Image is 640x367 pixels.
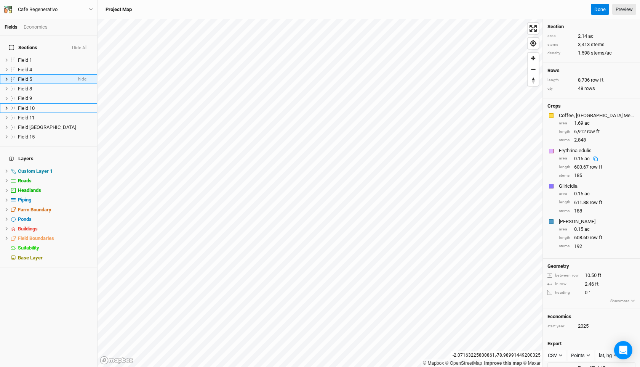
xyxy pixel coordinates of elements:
span: Field 9 [18,95,32,101]
span: row ft [590,199,602,206]
span: Base Layer [18,255,43,261]
div: area [559,227,570,232]
a: Maxar [523,361,541,366]
div: 10.50 [547,272,635,279]
div: between row [547,273,581,278]
button: Enter fullscreen [528,23,539,34]
div: 608.60 [559,234,635,241]
a: Fields [5,24,18,30]
div: Ponds [18,216,93,222]
div: 0 [547,289,635,296]
h4: Economics [547,314,635,320]
div: 3,413 [547,41,635,48]
div: Gliricidia [559,183,634,190]
span: Sections [9,45,37,51]
div: 1,598 [547,50,635,56]
div: 1.69 [559,120,635,127]
div: 603.67 [559,164,635,171]
span: Headlands [18,187,41,193]
div: lat,lng [599,352,612,359]
span: Ponds [18,216,32,222]
span: ft [598,272,601,279]
div: start year [547,324,574,329]
h3: Project Map [106,6,132,13]
div: Buildings [18,226,93,232]
span: ac [584,156,590,161]
div: Erythrina edulis [559,147,634,154]
div: stems [559,173,570,179]
div: length [547,77,574,83]
div: 8,736 [547,77,635,84]
span: ° [589,289,590,296]
h4: Rows [547,68,635,74]
span: hide [78,74,86,84]
div: qty [547,86,574,92]
div: 611.88 [559,199,635,206]
div: heading [547,290,581,296]
div: in row [547,281,581,287]
div: stems [559,208,570,214]
div: area [559,156,570,161]
div: length [559,235,570,241]
div: 2,848 [559,137,635,143]
h4: Section [547,24,635,30]
h4: Layers [5,151,93,166]
div: 0.15 [574,155,602,162]
div: Cafe Regenerativo [18,6,58,13]
button: CSV [544,350,566,361]
div: Field 5 [18,76,72,82]
span: stems/ac [591,50,612,56]
div: 185 [559,172,635,179]
span: Field 11 [18,115,35,121]
span: ft [595,281,598,288]
button: Done [591,4,609,15]
div: stems [559,243,570,249]
div: Coffee, Brazil Mechanized Arabica [559,112,634,119]
span: ac [584,226,590,233]
span: Buildings [18,226,38,232]
a: Mapbox [423,361,444,366]
button: Reset bearing to north [528,75,539,86]
div: Farm Boundary [18,207,93,213]
div: Field 11 [18,115,93,121]
div: Field 1 [18,57,93,63]
div: Custom Layer 1 [18,168,93,174]
h4: Export [547,341,635,347]
button: Copy [590,156,602,162]
div: -2.07163225800861 , -78.98991449200325 [451,351,542,359]
div: Field 13 Headland Field [18,124,93,130]
span: row ft [590,234,602,241]
span: Field 5 [18,76,32,82]
div: area [559,191,570,197]
div: Field 10 [18,105,93,111]
h4: Geometry [547,263,569,269]
span: Field 1 [18,57,32,63]
a: OpenStreetMap [445,361,482,366]
span: Zoom in [528,53,539,64]
button: Showmore [610,298,635,304]
button: Zoom out [528,64,539,75]
span: Field 8 [18,86,32,92]
div: Field 9 [18,95,93,101]
div: area [559,121,570,126]
a: Preview [612,4,636,15]
span: stems [591,41,605,48]
div: density [547,50,574,56]
div: 0.15 [559,190,635,197]
span: Field Boundaries [18,235,54,241]
span: Custom Layer 1 [18,168,53,174]
div: length [559,164,570,170]
div: area [547,33,574,39]
div: Points [571,352,585,359]
span: Field 15 [18,134,35,140]
span: Field 10 [18,105,35,111]
div: Field 4 [18,67,93,73]
div: Inga [559,218,634,225]
div: Headlands [18,187,93,193]
span: ac [584,190,590,197]
div: 0.15 [559,226,635,233]
div: 2.14 [547,33,635,40]
div: Suitability [18,245,93,251]
span: Suitability [18,245,39,251]
div: 188 [559,208,635,214]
